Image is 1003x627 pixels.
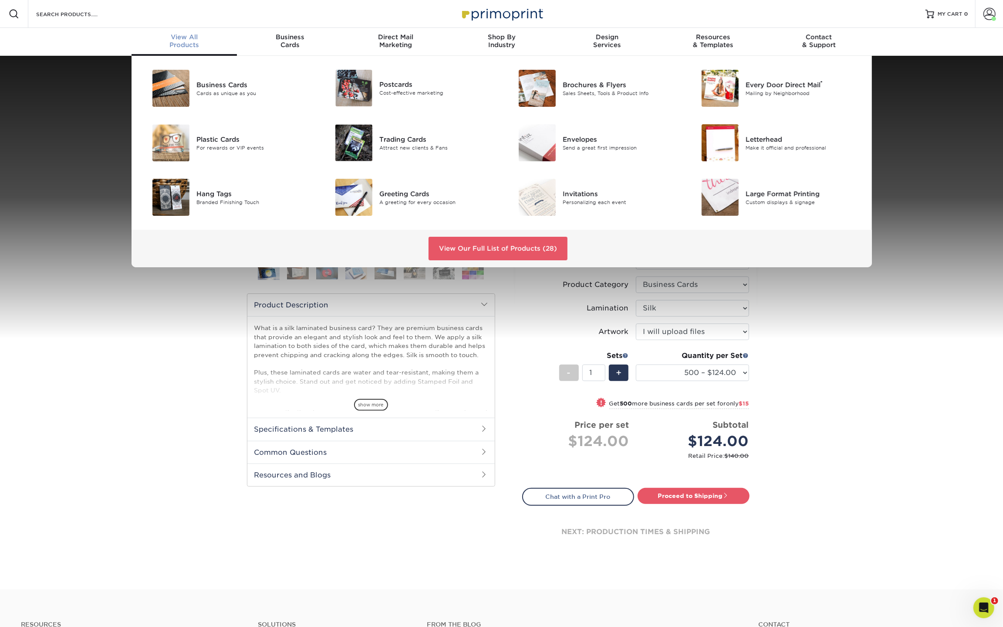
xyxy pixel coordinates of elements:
a: Every Door Direct Mail Every Door Direct Mail® Mailing by Neighborhood [691,66,861,110]
span: Shop By [449,33,554,41]
div: Industry [449,33,554,49]
img: Hang Tags [152,179,189,216]
input: SEARCH PRODUCTS..... [35,9,120,19]
a: Invitations Invitations Personalizing each event [508,175,679,219]
div: Sets [559,351,629,361]
span: Resources [660,33,766,41]
span: Contact [766,33,872,41]
div: Invitations [563,189,678,198]
span: MY CART [938,10,962,18]
a: Proceed to Shipping [638,488,750,504]
span: Direct Mail [343,33,449,41]
img: Every Door Direct Mail [702,70,739,107]
div: Postcards [379,80,495,89]
a: Brochures & Flyers Brochures & Flyers Sales Sheets, Tools & Product Info [508,66,679,110]
img: Envelopes [519,124,556,161]
a: Plastic Cards Plastic Cards For rewards or VIP events [142,121,312,165]
a: Hang Tags Hang Tags Branded Finishing Touch [142,175,312,219]
strong: Price per set [575,420,629,429]
a: Shop ByIndustry [449,28,554,56]
span: ! [600,399,602,408]
img: Primoprint [458,4,545,23]
a: Direct MailMarketing [343,28,449,56]
div: Cost-effective marketing [379,89,495,97]
span: $15 [739,400,749,407]
a: Chat with a Print Pro [522,488,634,505]
div: Marketing [343,33,449,49]
div: Hang Tags [196,189,312,198]
div: Custom displays & signage [746,198,861,206]
div: Every Door Direct Mail [746,80,861,89]
img: Business Cards [152,70,189,107]
div: next: production times & shipping [522,506,750,558]
span: 0 [964,11,968,17]
img: Large Format Printing [702,179,739,216]
div: Greeting Cards [379,189,495,198]
a: Postcards Postcards Cost-effective marketing [325,66,495,110]
h2: Specifications & Templates [247,418,495,440]
div: Mailing by Neighborhood [746,89,861,97]
img: Greeting Cards [335,179,372,216]
div: Sales Sheets, Tools & Product Info [563,89,678,97]
small: Retail Price: [529,452,749,460]
iframe: Intercom live chat [973,597,994,618]
span: show more [354,399,388,411]
a: BusinessCards [237,28,343,56]
small: Get more business cards per set for [609,400,749,409]
div: A greeting for every occasion [379,198,495,206]
img: Letterhead [702,124,739,161]
span: + [616,366,621,379]
div: Plastic Cards [196,134,312,144]
div: Business Cards [196,80,312,89]
strong: 500 [620,400,632,407]
span: $140.00 [725,453,749,459]
span: only [726,400,749,407]
img: Postcards [335,70,372,106]
div: Cards as unique as you [196,89,312,97]
div: Personalizing each event [563,198,678,206]
span: View All [132,33,237,41]
a: Greeting Cards Greeting Cards A greeting for every occasion [325,175,495,219]
a: Business Cards Business Cards Cards as unique as you [142,66,312,110]
a: View Our Full List of Products (28) [429,237,567,260]
span: 1 [991,597,998,604]
a: DesignServices [554,28,660,56]
div: $124.00 [529,431,629,452]
div: Branded Finishing Touch [196,198,312,206]
strong: Subtotal [713,420,749,429]
a: Envelopes Envelopes Send a great first impression [508,121,679,165]
a: Contact& Support [766,28,872,56]
div: Brochures & Flyers [563,80,678,89]
div: Quantity per Set [636,351,749,361]
a: Resources& Templates [660,28,766,56]
img: Plastic Cards [152,124,189,161]
div: Letterhead [746,134,861,144]
div: Attract new clients & Fans [379,144,495,151]
img: Invitations [519,179,556,216]
div: & Templates [660,33,766,49]
div: For rewards or VIP events [196,144,312,151]
a: Trading Cards Trading Cards Attract new clients & Fans [325,121,495,165]
div: Trading Cards [379,134,495,144]
div: Services [554,33,660,49]
img: Trading Cards [335,124,372,161]
span: Design [554,33,660,41]
div: Products [132,33,237,49]
div: Make it official and professional [746,144,861,151]
h2: Common Questions [247,441,495,463]
sup: ® [821,80,823,86]
div: Cards [237,33,343,49]
img: Brochures & Flyers [519,70,556,107]
a: View AllProducts [132,28,237,56]
div: Large Format Printing [746,189,861,198]
div: $124.00 [642,431,749,452]
span: Business [237,33,343,41]
a: Large Format Printing Large Format Printing Custom displays & signage [691,175,861,219]
div: Envelopes [563,134,678,144]
h2: Resources and Blogs [247,463,495,486]
a: Letterhead Letterhead Make it official and professional [691,121,861,165]
div: Send a great first impression [563,144,678,151]
div: & Support [766,33,872,49]
span: - [567,366,571,379]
